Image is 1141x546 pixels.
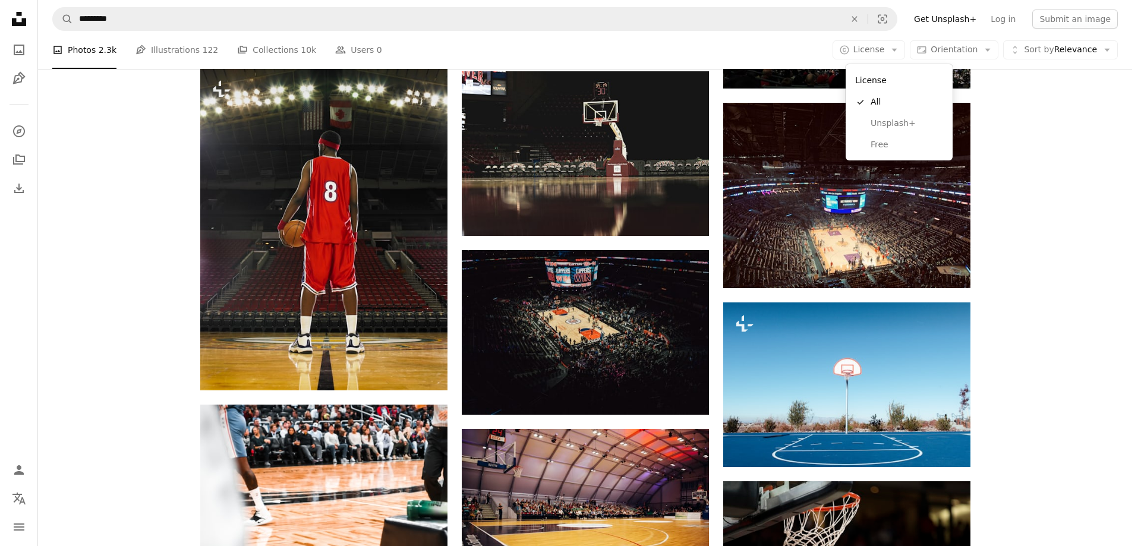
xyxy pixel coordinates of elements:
span: Unsplash+ [871,118,943,130]
div: License [846,64,953,160]
div: License [850,69,948,91]
span: All [871,96,943,108]
span: License [853,45,885,54]
button: Orientation [910,40,998,59]
button: License [833,40,906,59]
span: Free [871,139,943,151]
